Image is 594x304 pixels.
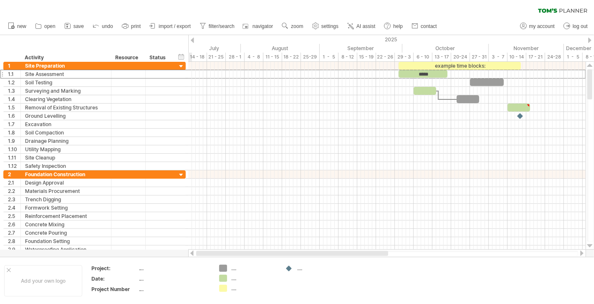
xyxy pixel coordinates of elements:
[8,112,20,120] div: 1.6
[8,220,20,228] div: 2.6
[91,265,137,272] div: Project:
[253,23,273,29] span: navigator
[8,95,20,103] div: 1.4
[25,112,107,120] div: Ground Levelling
[320,44,402,53] div: September 2025
[91,275,137,282] div: Date:
[395,53,414,61] div: 29 - 3
[8,246,20,253] div: 2.9
[8,204,20,212] div: 2.4
[8,162,20,170] div: 1.12
[291,23,303,29] span: zoom
[8,154,20,162] div: 1.11
[241,44,320,53] div: August 2025
[8,170,20,178] div: 2
[4,265,82,296] div: Add your own logo
[159,23,191,29] span: import / export
[25,104,107,111] div: Removal of Existing Structures
[8,212,20,220] div: 2.5
[209,23,235,29] span: filter/search
[297,265,343,272] div: ....
[25,204,107,212] div: Formwork Setting
[25,62,107,70] div: Site Preparation
[6,21,29,32] a: new
[102,23,113,29] span: undo
[231,275,277,282] div: ....
[149,53,168,62] div: Status
[25,187,107,195] div: Materials Procurement
[25,170,107,178] div: Foundation Construction
[188,53,207,61] div: 14 - 18
[25,70,107,78] div: Site Assessment
[25,162,107,170] div: Safety Inspection
[561,21,590,32] a: log out
[44,23,56,29] span: open
[91,21,116,32] a: undo
[8,229,20,237] div: 2.7
[139,286,209,293] div: ....
[518,21,557,32] a: my account
[226,53,245,61] div: 28 - 1
[231,265,277,272] div: ....
[25,129,107,137] div: Soil Compaction
[139,265,209,272] div: ....
[8,237,20,245] div: 2.8
[339,53,357,61] div: 8 - 12
[25,120,107,128] div: Excavation
[357,53,376,61] div: 15 - 19
[470,53,489,61] div: 27 - 31
[115,53,141,62] div: Resource
[147,21,193,32] a: import / export
[263,53,282,61] div: 11 - 15
[8,145,20,153] div: 1.10
[310,21,341,32] a: settings
[409,21,440,32] a: contact
[231,285,277,292] div: ....
[8,79,20,86] div: 1.2
[8,137,20,145] div: 1.9
[62,21,86,32] a: save
[376,53,395,61] div: 22 - 26
[382,21,405,32] a: help
[414,53,432,61] div: 6 - 10
[131,23,141,29] span: print
[545,53,564,61] div: 24-28
[489,53,508,61] div: 3 - 7
[393,23,403,29] span: help
[245,53,263,61] div: 4 - 8
[8,179,20,187] div: 2.1
[25,137,107,145] div: Drainage Planning
[25,229,107,237] div: Concrete Pouring
[25,145,107,153] div: Utility Mapping
[489,44,564,53] div: November 2025
[432,53,451,61] div: 13 - 17
[25,95,107,103] div: Clearing Vegetation
[33,21,58,32] a: open
[25,53,106,62] div: Activity
[8,87,20,95] div: 1.3
[8,187,20,195] div: 2.2
[8,62,20,70] div: 1
[8,104,20,111] div: 1.5
[25,237,107,245] div: Foundation Setting
[526,53,545,61] div: 17 - 21
[8,129,20,137] div: 1.8
[73,23,84,29] span: save
[320,53,339,61] div: 1 - 5
[399,62,521,70] div: example time blocks:
[280,21,306,32] a: zoom
[25,212,107,220] div: Reinforcement Placement
[301,53,320,61] div: 25-29
[25,79,107,86] div: Soil Testing
[451,53,470,61] div: 20-24
[421,23,437,29] span: contact
[402,44,489,53] div: October 2025
[91,286,137,293] div: Project Number
[25,154,107,162] div: Site Cleanup
[508,53,526,61] div: 10 - 14
[25,87,107,95] div: Surveying and Marking
[529,23,555,29] span: my account
[25,179,107,187] div: Design Approval
[154,44,241,53] div: July 2025
[356,23,375,29] span: AI assist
